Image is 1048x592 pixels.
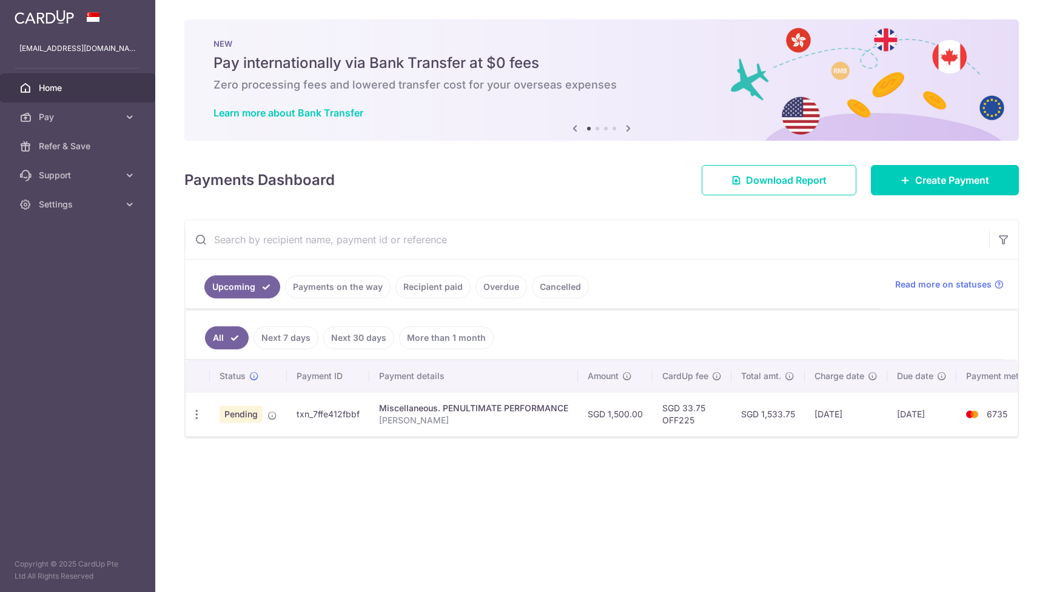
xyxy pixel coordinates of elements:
[895,278,992,291] span: Read more on statuses
[741,370,781,382] span: Total amt.
[39,140,119,152] span: Refer & Save
[323,326,394,349] a: Next 30 days
[895,278,1004,291] a: Read more on statuses
[369,360,578,392] th: Payment details
[205,326,249,349] a: All
[379,414,568,426] p: [PERSON_NAME]
[915,173,989,187] span: Create Payment
[213,53,990,73] h5: Pay internationally via Bank Transfer at $0 fees
[395,275,471,298] a: Recipient paid
[815,370,864,382] span: Charge date
[184,169,335,191] h4: Payments Dashboard
[213,78,990,92] h6: Zero processing fees and lowered transfer cost for your overseas expenses
[19,42,136,55] p: [EMAIL_ADDRESS][DOMAIN_NAME]
[731,392,805,436] td: SGD 1,533.75
[379,402,568,414] div: Miscellaneous. PENULTIMATE PERFORMANCE
[39,198,119,210] span: Settings
[987,409,1007,419] span: 6735
[588,370,619,382] span: Amount
[578,392,653,436] td: SGD 1,500.00
[702,165,856,195] a: Download Report
[15,10,74,24] img: CardUp
[213,39,990,49] p: NEW
[746,173,827,187] span: Download Report
[220,370,246,382] span: Status
[184,19,1019,141] img: Bank transfer banner
[39,111,119,123] span: Pay
[532,275,589,298] a: Cancelled
[871,165,1019,195] a: Create Payment
[220,406,263,423] span: Pending
[213,107,363,119] a: Learn more about Bank Transfer
[204,275,280,298] a: Upcoming
[805,392,887,436] td: [DATE]
[662,370,708,382] span: CardUp fee
[254,326,318,349] a: Next 7 days
[475,275,527,298] a: Overdue
[285,275,391,298] a: Payments on the way
[653,392,731,436] td: SGD 33.75 OFF225
[39,169,119,181] span: Support
[39,82,119,94] span: Home
[185,220,989,259] input: Search by recipient name, payment id or reference
[960,407,984,422] img: Bank Card
[399,326,494,349] a: More than 1 month
[897,370,933,382] span: Due date
[287,360,369,392] th: Payment ID
[287,392,369,436] td: txn_7ffe412fbbf
[887,392,956,436] td: [DATE]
